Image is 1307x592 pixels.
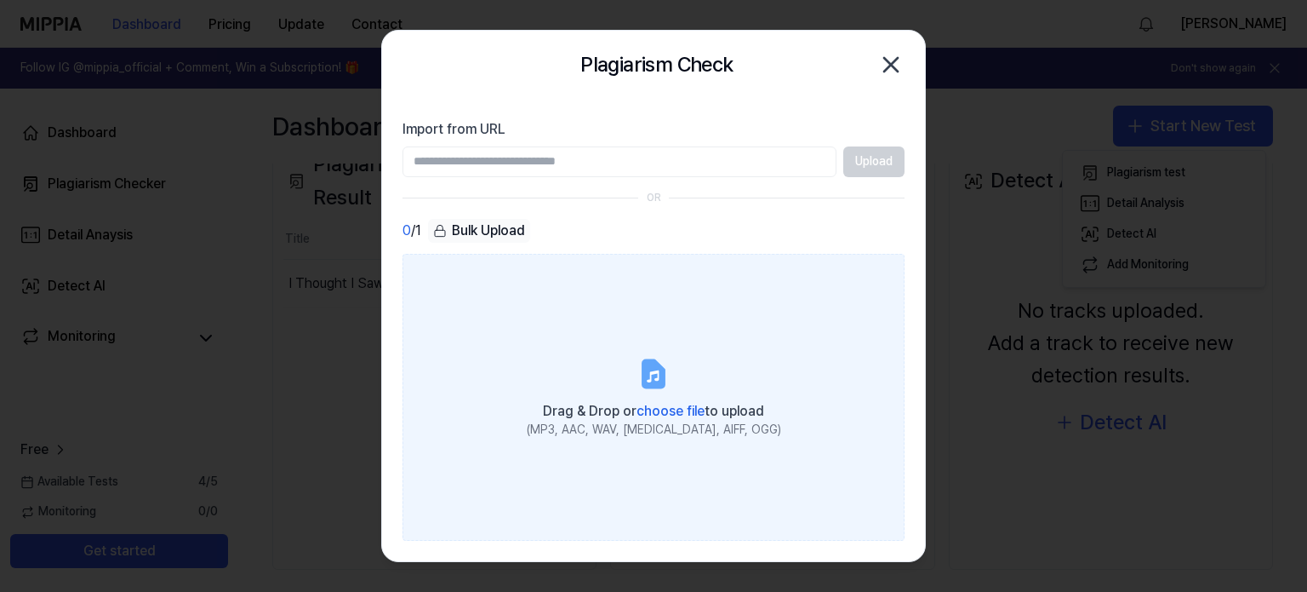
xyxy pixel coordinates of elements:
[527,422,781,439] div: (MP3, AAC, WAV, [MEDICAL_DATA], AIFF, OGG)
[636,403,705,419] span: choose file
[543,403,764,419] span: Drag & Drop or to upload
[402,119,905,140] label: Import from URL
[402,221,411,241] span: 0
[647,191,661,205] div: OR
[580,49,733,81] h2: Plagiarism Check
[402,219,421,244] div: / 1
[428,219,530,244] button: Bulk Upload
